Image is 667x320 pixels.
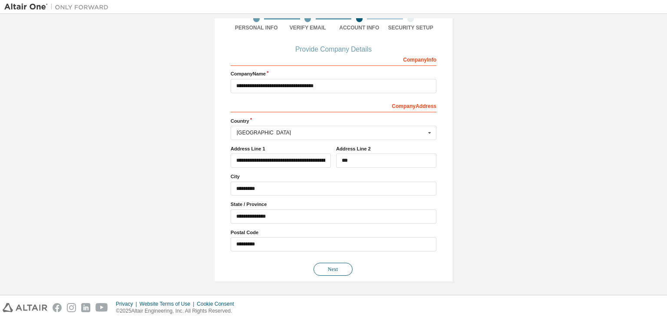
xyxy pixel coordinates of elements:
div: Security Setup [385,24,437,31]
div: Personal Info [231,24,282,31]
div: Provide Company Details [231,47,436,52]
label: Postal Code [231,229,436,236]
img: Altair One [4,3,113,11]
div: Company Info [231,52,436,66]
div: Cookie Consent [197,300,239,307]
label: Address Line 2 [336,145,436,152]
div: Account Info [333,24,385,31]
img: facebook.svg [53,303,62,312]
p: © 2025 Altair Engineering, Inc. All Rights Reserved. [116,307,239,315]
img: instagram.svg [67,303,76,312]
div: Website Terms of Use [139,300,197,307]
label: Country [231,118,436,124]
button: Next [314,263,353,276]
div: Privacy [116,300,139,307]
img: linkedin.svg [81,303,90,312]
img: youtube.svg [96,303,108,312]
div: Verify Email [282,24,334,31]
label: Address Line 1 [231,145,331,152]
div: [GEOGRAPHIC_DATA] [237,130,426,135]
label: Company Name [231,70,436,77]
label: City [231,173,436,180]
div: Company Address [231,98,436,112]
label: State / Province [231,201,436,208]
img: altair_logo.svg [3,303,47,312]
